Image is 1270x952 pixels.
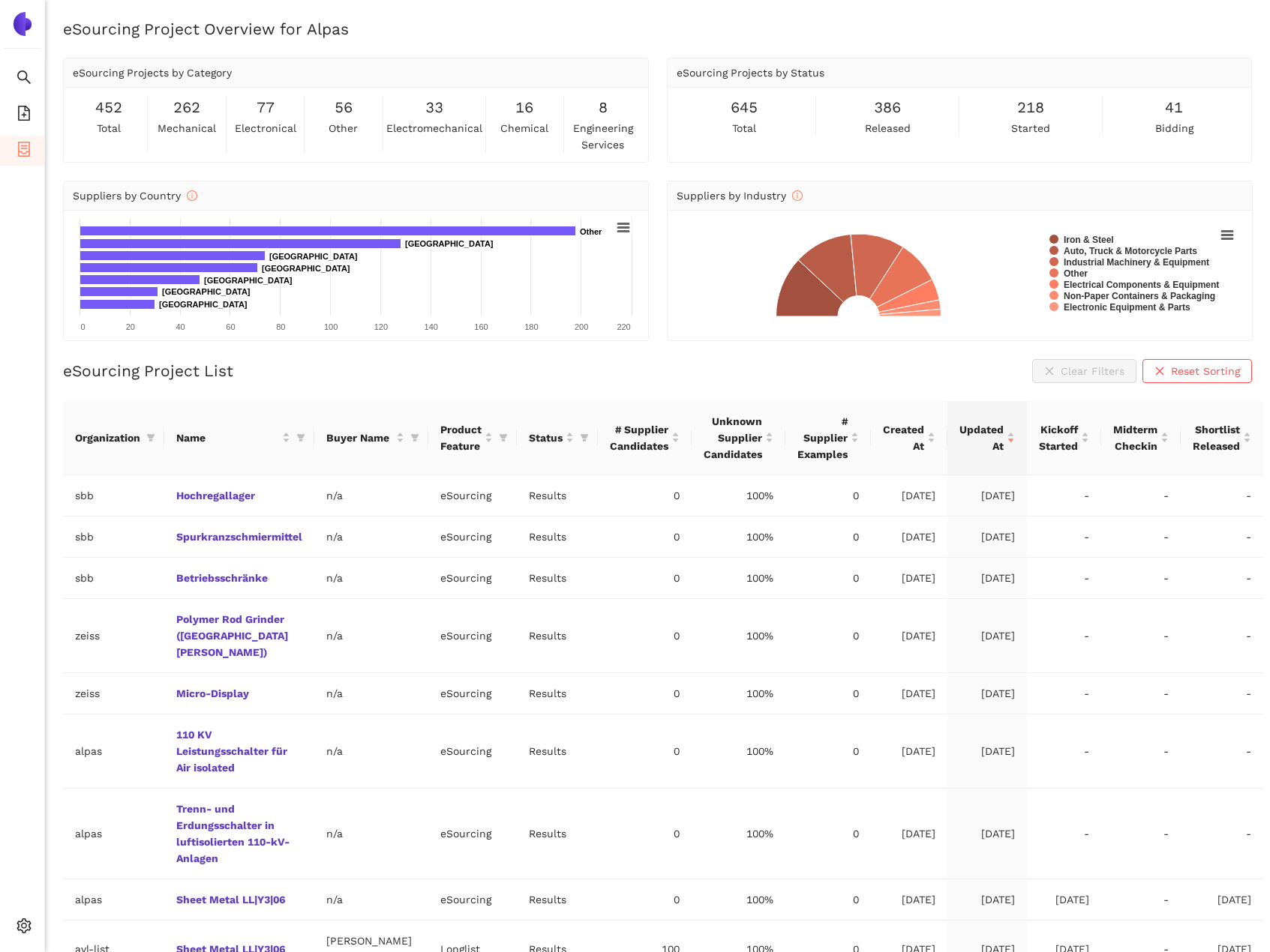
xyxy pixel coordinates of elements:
td: [DATE] [947,558,1027,599]
text: Other [1064,268,1088,279]
text: [GEOGRAPHIC_DATA] [162,287,251,296]
span: filter [143,427,158,449]
td: - [1027,714,1101,789]
span: 41 [1165,96,1183,119]
td: eSourcing [428,789,517,879]
td: 0 [785,714,871,789]
td: 0 [598,714,692,789]
span: engineering services [567,120,638,153]
td: [DATE] [871,599,947,673]
td: [DATE] [947,516,1027,558]
text: 200 [575,322,588,331]
span: Midterm Checkin [1113,421,1157,454]
text: 0 [80,322,85,331]
text: [GEOGRAPHIC_DATA] [262,264,350,273]
span: electronical [235,120,296,136]
td: - [1101,475,1181,516]
td: [DATE] [947,714,1027,789]
span: info-circle [792,190,803,201]
span: eSourcing Projects by Status [677,67,824,79]
text: Electronic Equipment & Parts [1064,302,1190,313]
th: this column's title is Midterm Checkin,this column is sortable [1101,401,1181,475]
td: [DATE] [947,673,1027,714]
span: # Supplier Examples [797,413,848,463]
span: filter [577,427,592,449]
td: - [1181,789,1263,879]
text: Industrial Machinery & Equipment [1064,257,1209,268]
td: 100% [692,879,785,921]
text: 180 [524,322,538,331]
text: [GEOGRAPHIC_DATA] [159,300,248,309]
td: Results [517,475,598,516]
td: Results [517,673,598,714]
td: Results [517,714,598,789]
th: this column's title is Kickoff Started,this column is sortable [1027,401,1101,475]
span: filter [496,418,511,457]
td: n/a [314,599,428,673]
td: eSourcing [428,714,517,789]
span: info-circle [187,190,197,201]
th: this column's title is # Supplier Examples,this column is sortable [785,401,871,475]
span: 218 [1017,96,1044,119]
span: started [1011,120,1050,136]
span: bidding [1155,120,1193,136]
span: filter [499,433,508,442]
td: - [1027,673,1101,714]
td: eSourcing [428,558,517,599]
td: zeiss [63,599,164,673]
td: Results [517,789,598,879]
td: - [1027,516,1101,558]
td: - [1027,789,1101,879]
td: 0 [598,599,692,673]
span: 452 [95,96,122,119]
td: Results [517,879,598,921]
td: - [1101,673,1181,714]
td: - [1027,558,1101,599]
span: total [97,120,121,136]
span: Reset Sorting [1171,363,1240,379]
td: [DATE] [1181,879,1263,921]
td: [DATE] [947,475,1027,516]
td: alpas [63,789,164,879]
td: sbb [63,558,164,599]
text: [GEOGRAPHIC_DATA] [269,252,358,261]
span: 262 [173,96,200,119]
text: Other [580,227,602,236]
span: filter [146,433,155,442]
td: n/a [314,475,428,516]
span: Suppliers by Industry [677,190,803,202]
td: Results [517,558,598,599]
th: this column's title is Shortlist Released,this column is sortable [1181,401,1263,475]
span: filter [407,427,422,449]
span: electromechanical [386,120,482,136]
span: container [17,136,32,166]
td: n/a [314,516,428,558]
td: 0 [785,879,871,921]
span: 16 [515,96,533,119]
td: [DATE] [871,673,947,714]
td: [DATE] [871,475,947,516]
th: this column's title is Product Feature,this column is sortable [428,401,517,475]
text: [GEOGRAPHIC_DATA] [405,239,494,248]
td: n/a [314,879,428,921]
td: - [1101,599,1181,673]
text: Auto, Truck & Motorcycle Parts [1064,246,1197,256]
td: [DATE] [871,516,947,558]
td: n/a [314,714,428,789]
td: [DATE] [947,789,1027,879]
span: 77 [257,96,275,119]
td: eSourcing [428,599,517,673]
td: 100% [692,673,785,714]
td: 0 [785,599,871,673]
td: 0 [785,673,871,714]
td: - [1027,599,1101,673]
span: Kickoff Started [1039,421,1078,454]
td: sbb [63,516,164,558]
span: 386 [874,96,901,119]
th: this column's title is Status,this column is sortable [517,401,598,475]
span: total [732,120,756,136]
span: 8 [599,96,608,119]
td: - [1101,558,1181,599]
span: # Supplier Candidates [610,421,668,454]
span: other [329,120,358,136]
